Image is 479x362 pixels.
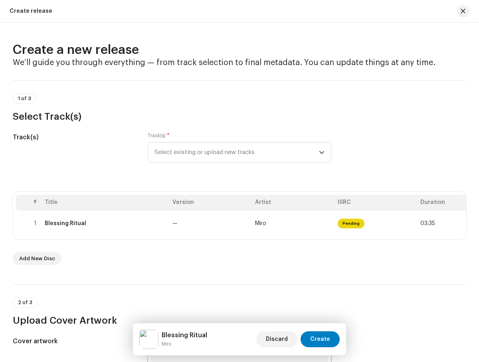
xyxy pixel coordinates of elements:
span: Discard [266,331,288,347]
h3: Select Track(s) [13,110,466,123]
h5: Blessing Ritual [162,330,207,340]
h4: We’ll guide you through everything — from track selection to final metadata. You can update thing... [13,58,466,67]
span: Pending [338,219,364,228]
div: dropdown trigger [319,142,325,162]
span: Create [310,331,330,347]
label: Track(s) [148,133,170,139]
span: — [172,221,178,226]
th: Title [42,195,169,211]
h2: Create a new release [13,42,466,58]
span: 03:35 [420,220,435,227]
h5: Track(s) [13,133,135,142]
th: ISRC [335,195,417,211]
th: Artist [252,195,335,211]
th: Version [169,195,252,211]
img: 96aad7b7-46a2-46a4-9625-0ac3c95201c2 [139,330,158,349]
button: Create [301,331,340,347]
button: Discard [256,331,297,347]
span: Select existing or upload new tracks [154,142,319,162]
h3: Upload Cover Artwork [13,314,466,327]
h5: Cover artwork [13,336,135,346]
small: Blessing Ritual [162,340,207,348]
span: Miro [255,221,266,226]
